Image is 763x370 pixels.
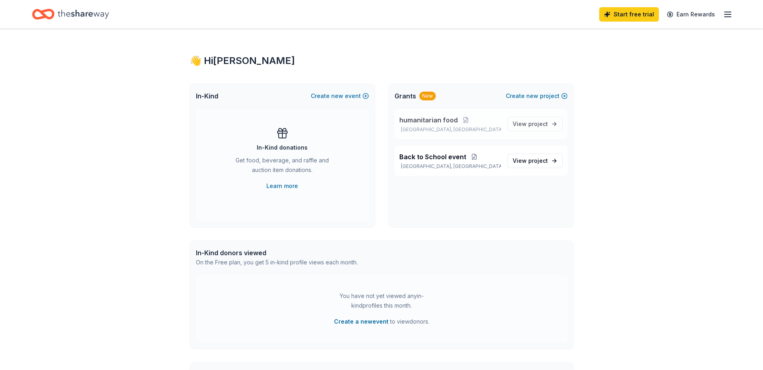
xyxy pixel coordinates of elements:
div: On the Free plan, you get 5 in-kind profile views each month. [196,258,358,267]
button: Create a newevent [334,317,389,326]
p: [GEOGRAPHIC_DATA], [GEOGRAPHIC_DATA] [399,126,501,133]
button: Createnewevent [311,91,369,101]
span: Back to School event [399,152,466,162]
div: New [419,92,436,100]
span: humanitarian food [399,115,458,125]
span: View [513,156,548,166]
a: Home [32,5,109,24]
span: project [528,120,548,127]
p: [GEOGRAPHIC_DATA], [GEOGRAPHIC_DATA] [399,163,501,170]
span: to view donors . [334,317,429,326]
a: View project [507,117,563,131]
span: new [331,91,343,101]
div: 👋 Hi [PERSON_NAME] [189,54,574,67]
div: In-Kind donations [257,143,308,152]
a: Learn more [266,181,298,191]
button: Createnewproject [506,91,568,101]
div: In-Kind donors viewed [196,248,358,258]
span: project [528,157,548,164]
div: Get food, beverage, and raffle and auction item donations. [228,156,337,178]
span: In-Kind [196,91,218,101]
span: Grants [395,91,416,101]
a: Earn Rewards [662,7,720,22]
div: You have not yet viewed any in-kind profiles this month. [332,291,432,310]
a: Start free trial [599,7,659,22]
span: new [526,91,538,101]
span: View [513,119,548,129]
a: View project [507,154,563,168]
